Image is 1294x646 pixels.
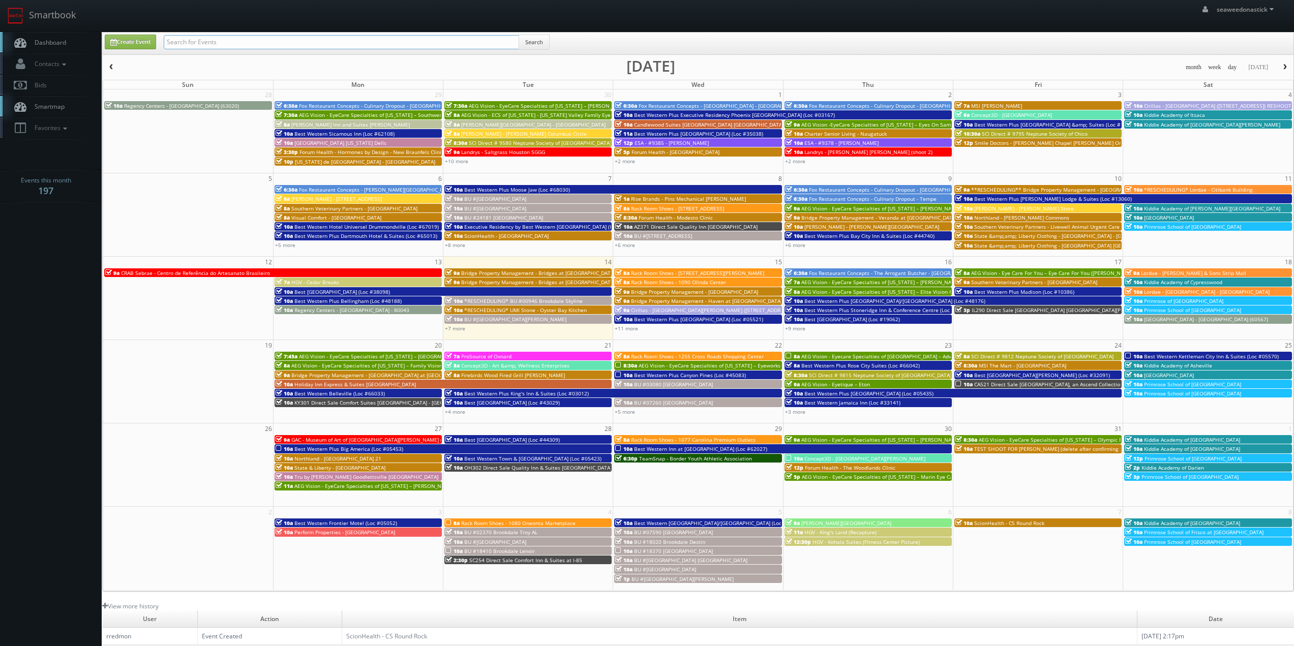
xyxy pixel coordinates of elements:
span: 10a [1125,186,1142,193]
span: Best [GEOGRAPHIC_DATA][PERSON_NAME] (Loc #32091) [974,372,1110,379]
span: Southern Veterinary Partners - Livewell Animal Urgent Care of [GEOGRAPHIC_DATA] [974,223,1177,230]
span: Best Western Plus Rose City Suites (Loc #66042) [801,362,920,369]
span: Northland - [PERSON_NAME] Commons [974,214,1069,221]
span: 8:30a [615,214,637,221]
span: 8a [955,269,970,276]
span: Best Western Plus [GEOGRAPHIC_DATA]/[GEOGRAPHIC_DATA] (Loc #48176) [804,297,985,304]
span: 10a [1125,390,1142,397]
span: 10:30a [955,130,980,137]
span: Visual Comfort - [GEOGRAPHIC_DATA] [291,214,381,221]
span: 10a [955,372,973,379]
span: Fox Restaurant Concepts - Culinary Dropout - [GEOGRAPHIC_DATA] [809,186,970,193]
span: 7a [955,102,970,109]
span: BU #[GEOGRAPHIC_DATA] [464,205,526,212]
span: BU #[GEOGRAPHIC_DATA] [464,195,526,202]
span: [GEOGRAPHIC_DATA] [1144,214,1194,221]
span: 10a [1125,372,1142,379]
button: week [1205,61,1225,74]
span: 10a [445,223,463,230]
span: 8a [615,205,629,212]
span: 10a [955,223,973,230]
span: Fox Restaurant Concepts - The Arrogant Butcher - [GEOGRAPHIC_DATA] [809,269,981,276]
a: +6 more [785,241,805,249]
span: Best Western Plus Madison (Loc #10386) [974,288,1074,295]
span: AEG Vision - EyeCare Specialties of [US_STATE] – Olympic Eye Care [979,436,1140,443]
span: 8a [615,353,629,360]
a: +2 more [785,158,805,165]
span: seaweedonastick [1217,5,1277,14]
span: 8:30a [955,436,977,443]
span: 9a [445,148,460,156]
span: 10a [786,297,803,304]
span: 9a [445,279,460,286]
span: MSI [PERSON_NAME] [971,102,1022,109]
span: Kiddie Academy of [PERSON_NAME][GEOGRAPHIC_DATA] [1144,205,1280,212]
span: BU #24181 [GEOGRAPHIC_DATA] [464,214,543,221]
span: [GEOGRAPHIC_DATA] [US_STATE] Dells [294,139,386,146]
span: 6:30a [786,269,807,276]
span: 9a [955,186,970,193]
span: Fox Restaurant Concepts - Culinary Dropout - Tempe [809,195,937,202]
span: SCI Direct # 9815 Neptune Society of [GEOGRAPHIC_DATA] [809,372,951,379]
span: 9a [786,205,800,212]
a: +11 more [615,325,638,332]
span: Primrose School of [GEOGRAPHIC_DATA] [1144,223,1241,230]
span: Executive Residency by Best Western [GEOGRAPHIC_DATA] (Loc #61103) [464,223,640,230]
span: 8a [786,362,800,369]
span: 12p [615,139,633,146]
span: AEG Vision - EyeCare Specialties of [US_STATE] – [PERSON_NAME] Eye Care [801,205,983,212]
span: 5p [615,148,630,156]
span: IL290 Direct Sale [GEOGRAPHIC_DATA] [GEOGRAPHIC_DATA][PERSON_NAME][GEOGRAPHIC_DATA] [972,306,1206,314]
span: Kiddie Academy of [GEOGRAPHIC_DATA] [1144,436,1240,443]
span: 10a [445,306,463,314]
span: 6:30a [786,195,807,202]
span: *RESCHEDULING* BU #00946 Brookdale Skyline [464,297,583,304]
a: +8 more [445,241,465,249]
span: Bridge Property Management - Veranda at [GEOGRAPHIC_DATA] [801,214,957,221]
span: 9a [1125,269,1139,276]
span: 12p [955,139,973,146]
span: 10a [445,297,463,304]
span: 7a [786,279,800,286]
a: +7 more [445,325,465,332]
span: Best Western Plus Bay City Inn & Suites (Loc #44740) [804,232,935,239]
span: Bridge Property Management - [GEOGRAPHIC_DATA] [631,288,758,295]
span: 6:30a [786,186,807,193]
span: Best [GEOGRAPHIC_DATA] (Loc #43029) [464,399,560,406]
span: **RESCHEDULING** Bridge Property Management - [GEOGRAPHIC_DATA] [971,186,1150,193]
span: 10a [955,205,973,212]
span: 8a [276,362,290,369]
span: SCI Direct # 9795 Neptune Society of Chico [982,130,1088,137]
span: Rack Room Shoes - 1077 Carolina Premium Outlets [631,436,756,443]
span: Fox Restaurant Concepts - Culinary Dropout - [GEOGRAPHIC_DATA] [299,102,460,109]
span: AEG Vision - EyeCare Specialties of [US_STATE] – [PERSON_NAME] EyeCare [801,279,982,286]
span: 8a [445,121,460,128]
span: 10a [276,445,293,452]
span: State &amp;amp; Liberty Clothing - [GEOGRAPHIC_DATA] [GEOGRAPHIC_DATA] [974,242,1163,249]
span: *RESCHEDULING* Lordae - Citibank Building [1144,186,1253,193]
input: Search for Events [164,35,519,49]
span: 10a [615,232,633,239]
span: 10a [615,381,633,388]
span: 10a [445,195,463,202]
span: 9a [786,436,800,443]
span: CA521 Direct Sale [GEOGRAPHIC_DATA], an Ascend Collection Hotel [974,381,1138,388]
span: Cirillas - [GEOGRAPHIC_DATA][PERSON_NAME] ([STREET_ADDRESS]) [631,306,793,314]
span: BU #[GEOGRAPHIC_DATA][PERSON_NAME] [464,316,566,323]
span: 7:45a [276,353,297,360]
span: ESA - #9378 - [PERSON_NAME] [804,139,879,146]
span: Best Western Plus Stoneridge Inn & Conference Centre (Loc #66085) [804,306,972,314]
span: Best [GEOGRAPHIC_DATA] (Loc #38098) [294,288,390,295]
span: Best Western Plus [GEOGRAPHIC_DATA] (Loc #05521) [634,316,763,323]
span: Rack Room Shoes - [STREET_ADDRESS] [631,205,724,212]
span: 10a [276,399,293,406]
span: Best Western Plus [PERSON_NAME] Lodge & Suites (Loc #13060) [974,195,1132,202]
span: 10a [1125,121,1142,128]
span: CRAB Sebrae - Centro de Referência do Artesanato Brasileiro [121,269,270,276]
span: 9a [276,436,290,443]
span: 8a [276,195,290,202]
span: 7a [445,353,460,360]
span: Best Western Plus Dartmouth Hotel & Suites (Loc #65013) [294,232,437,239]
span: 10p [276,158,293,165]
span: Best Western Plus King's Inn & Suites (Loc #03012) [464,390,589,397]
